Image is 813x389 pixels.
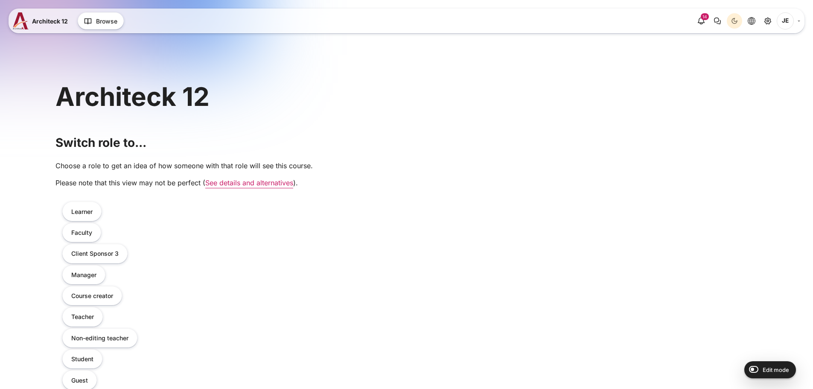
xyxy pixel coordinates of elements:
[728,15,741,27] div: Dark Mode
[96,17,117,26] span: Browse
[32,17,68,26] span: Architeck 12
[62,202,102,221] button: Learner
[62,244,128,263] button: Client Sponsor 3
[777,12,794,29] span: Jim E
[62,265,105,284] button: Manager
[55,161,758,171] p: Choose a role to get an idea of how someone with that role will see this course.
[13,12,71,29] a: A12 A12 Architeck 12
[62,223,101,242] button: Faculty
[55,80,210,113] h1: Architeck 12
[62,328,137,348] button: Non-editing teacher
[55,178,758,188] p: Please note that this view may not be perfect ( ).
[62,286,122,305] button: Course creator
[13,12,29,29] img: A12
[763,366,789,373] span: Edit mode
[744,13,759,29] button: Languages
[694,13,709,29] div: Show notification window with 14 new notifications
[760,13,775,29] a: Site administration
[777,12,800,29] a: User menu
[78,12,124,29] button: Browse
[55,135,758,150] h2: Switch role to...
[727,13,742,29] button: Light Mode Dark Mode
[62,349,102,369] button: Student
[701,13,709,20] div: 14
[205,178,293,187] a: See details and alternatives
[710,13,725,29] button: There are 0 unread conversations
[62,307,103,326] button: Teacher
